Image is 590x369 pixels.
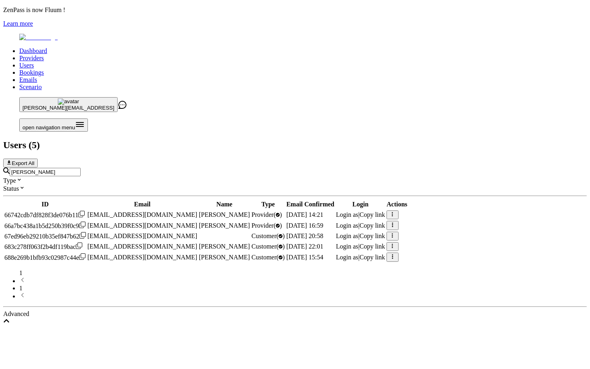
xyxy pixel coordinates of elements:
[199,211,250,218] span: [PERSON_NAME]
[360,232,385,239] span: Copy link
[286,254,323,261] span: [DATE] 15:54
[336,200,385,208] th: Login
[19,285,587,292] li: pagination item 1 active
[87,200,198,208] th: Email
[3,6,587,14] p: ZenPass is now Fluum !
[19,47,47,54] a: Dashboard
[19,97,118,112] button: avatar[PERSON_NAME][EMAIL_ADDRESS]
[286,200,335,208] th: Email Confirmed
[4,200,86,208] th: ID
[286,222,323,229] span: [DATE] 16:59
[3,184,587,192] div: Status
[3,159,38,167] button: Export All
[19,62,34,69] a: Users
[58,98,79,105] img: avatar
[360,254,385,261] span: Copy link
[87,254,197,261] span: [EMAIL_ADDRESS][DOMAIN_NAME]
[252,222,282,229] span: validated
[360,222,385,229] span: Copy link
[336,222,385,229] div: |
[4,211,86,219] div: Click to copy
[3,269,587,300] nav: pagination navigation
[286,243,323,250] span: [DATE] 22:01
[336,243,358,250] span: Login as
[4,253,86,261] div: Click to copy
[19,84,42,90] a: Scenario
[3,140,587,151] h2: Users ( 5 )
[286,232,323,239] span: [DATE] 20:58
[3,176,587,184] div: Type
[251,200,285,208] th: Type
[4,222,86,230] div: Click to copy
[286,211,323,218] span: [DATE] 14:21
[3,310,29,317] span: Advanced
[336,254,358,261] span: Login as
[199,243,250,250] span: [PERSON_NAME]
[199,254,250,261] span: [PERSON_NAME]
[19,76,37,83] a: Emails
[19,292,587,300] li: next page button
[4,243,86,251] div: Click to copy
[386,200,408,208] th: Actions
[87,232,197,239] span: [EMAIL_ADDRESS][DOMAIN_NAME]
[252,232,285,239] span: validated
[360,243,385,250] span: Copy link
[252,243,285,250] span: validated
[336,232,385,240] div: |
[87,243,197,250] span: [EMAIL_ADDRESS][DOMAIN_NAME]
[87,222,197,229] span: [EMAIL_ADDRESS][DOMAIN_NAME]
[336,254,385,261] div: |
[198,200,250,208] th: Name
[19,69,44,76] a: Bookings
[10,168,81,176] input: Search by email
[19,118,88,132] button: Open menu
[336,232,358,239] span: Login as
[19,277,587,285] li: previous page button
[19,269,22,276] span: 1
[87,211,197,218] span: [EMAIL_ADDRESS][DOMAIN_NAME]
[336,222,358,229] span: Login as
[336,243,385,250] div: |
[199,222,250,229] span: [PERSON_NAME]
[19,34,58,41] img: Fluum Logo
[3,20,33,27] a: Learn more
[252,211,282,218] span: validated
[22,124,75,130] span: open navigation menu
[22,105,114,111] span: [PERSON_NAME][EMAIL_ADDRESS]
[252,254,285,261] span: validated
[336,211,385,218] div: |
[336,211,358,218] span: Login as
[19,55,44,61] a: Providers
[4,232,86,240] div: Click to copy
[360,211,385,218] span: Copy link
